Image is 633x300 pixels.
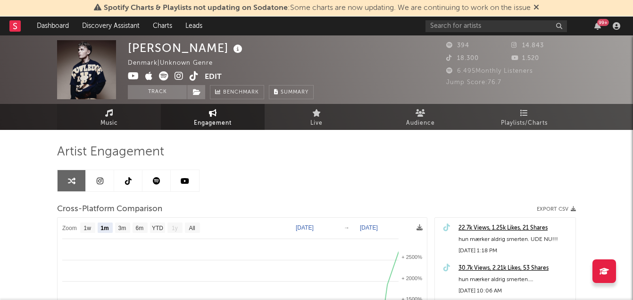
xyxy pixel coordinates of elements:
[104,4,531,12] span: : Some charts are now updating. We are continuing to work on the issue
[472,104,576,130] a: Playlists/Charts
[62,225,77,231] text: Zoom
[152,225,163,231] text: YTD
[84,225,92,231] text: 1w
[458,263,571,274] a: 30.7k Views, 2.21k Likes, 53 Shares
[210,85,264,99] a: Benchmark
[75,17,146,35] a: Discovery Assistant
[128,58,224,69] div: Denmark | Unknown Genre
[128,85,187,99] button: Track
[205,71,222,83] button: Edit
[511,55,539,61] span: 1.520
[30,17,75,35] a: Dashboard
[57,146,164,158] span: Artist Engagement
[344,224,350,231] text: →
[128,40,245,56] div: [PERSON_NAME]
[406,118,435,129] span: Audience
[100,118,118,129] span: Music
[458,234,571,245] div: hun mærker aldrig smerten. UDE NU!!!
[179,17,209,35] a: Leads
[100,225,108,231] text: 1m
[310,118,323,129] span: Live
[161,104,265,130] a: Engagement
[57,104,161,130] a: Music
[281,90,308,95] span: Summary
[501,118,548,129] span: Playlists/Charts
[458,245,571,257] div: [DATE] 1:18 PM
[136,225,144,231] text: 6m
[172,225,178,231] text: 1y
[401,275,422,281] text: + 2000%
[360,224,378,231] text: [DATE]
[597,19,609,26] div: 99 +
[401,254,422,260] text: + 2500%
[511,43,544,49] span: 14.843
[458,285,571,297] div: [DATE] 10:06 AM
[146,17,179,35] a: Charts
[223,87,259,98] span: Benchmark
[118,225,126,231] text: 3m
[446,68,533,74] span: 6.495 Monthly Listeners
[594,22,601,30] button: 99+
[296,224,314,231] text: [DATE]
[458,223,571,234] a: 22.7k Views, 1.25k Likes, 21 Shares
[425,20,567,32] input: Search for artists
[265,104,368,130] a: Live
[269,85,314,99] button: Summary
[537,206,576,212] button: Export CSV
[446,43,469,49] span: 394
[194,118,232,129] span: Engagement
[446,79,501,86] span: Jump Score: 76.7
[458,274,571,285] div: hun mærker aldrig smerten. [PERSON_NAME] NU !!!!
[446,55,479,61] span: 18.300
[57,204,162,215] span: Cross-Platform Comparison
[189,225,195,231] text: All
[533,4,539,12] span: Dismiss
[368,104,472,130] a: Audience
[104,4,288,12] span: Spotify Charts & Playlists not updating on Sodatone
